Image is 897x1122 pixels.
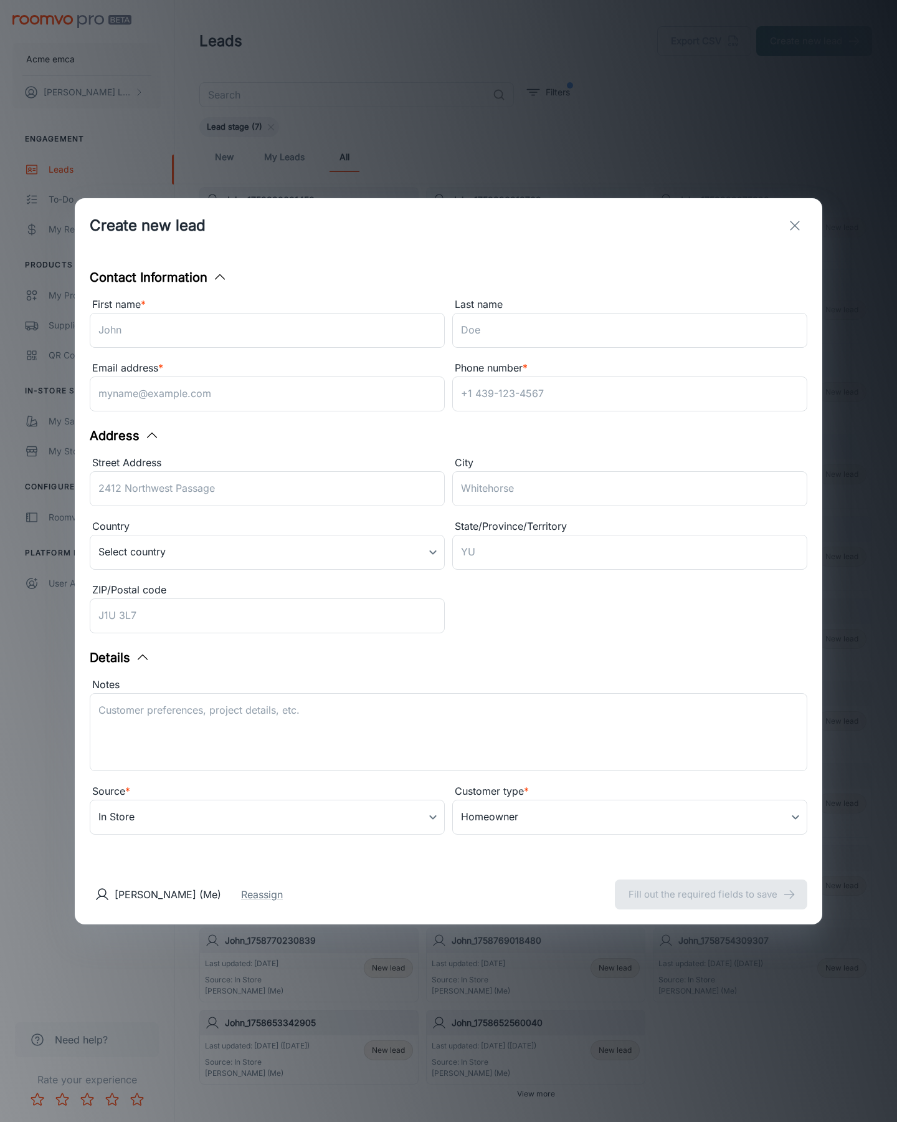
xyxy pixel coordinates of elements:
div: Notes [90,677,807,693]
div: Source [90,784,445,800]
input: John [90,313,445,348]
div: First name [90,297,445,313]
p: [PERSON_NAME] (Me) [115,887,221,902]
button: Address [90,426,159,445]
div: Country [90,519,445,535]
h1: Create new lead [90,214,206,237]
button: Reassign [241,887,283,902]
div: Street Address [90,455,445,471]
input: Whitehorse [452,471,807,506]
div: Customer type [452,784,807,800]
div: Last name [452,297,807,313]
input: J1U 3L7 [90,598,445,633]
div: Email address [90,360,445,376]
div: Homeowner [452,800,807,835]
input: YU [452,535,807,570]
input: 2412 Northwest Passage [90,471,445,506]
button: exit [782,213,807,238]
div: Select country [90,535,445,570]
input: +1 439-123-4567 [452,376,807,411]
div: City [452,455,807,471]
input: myname@example.com [90,376,445,411]
div: ZIP/Postal code [90,582,445,598]
div: State/Province/Territory [452,519,807,535]
div: Phone number [452,360,807,376]
button: Details [90,648,150,667]
button: Contact Information [90,268,227,287]
div: In Store [90,800,445,835]
input: Doe [452,313,807,348]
